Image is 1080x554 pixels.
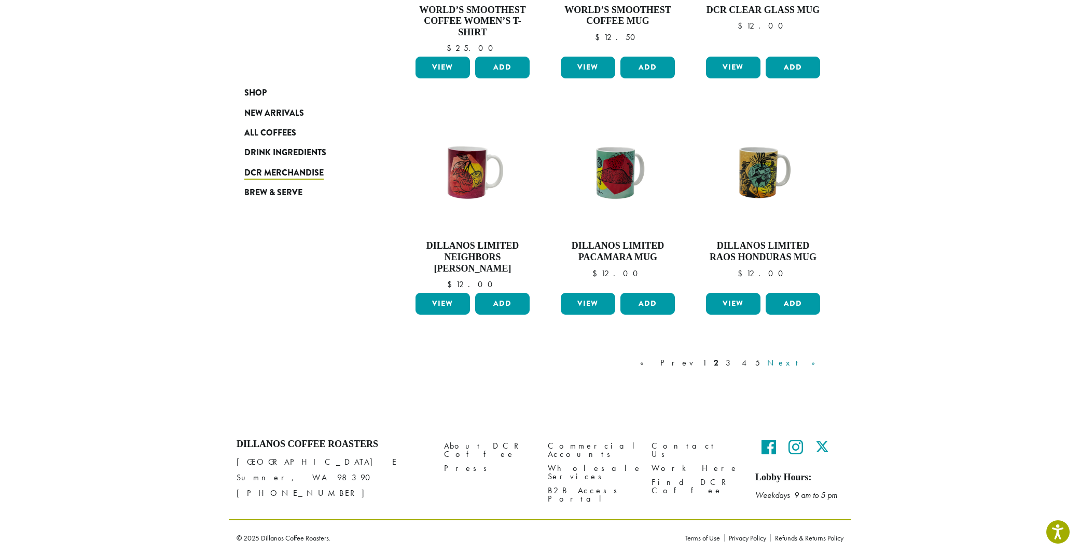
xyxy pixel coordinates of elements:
[244,186,302,199] span: Brew & Serve
[244,163,369,183] a: DCR Merchandise
[447,43,455,53] span: $
[558,5,677,27] h4: World’s Smoothest Coffee Mug
[558,113,677,289] a: Dillanos Limited Pacamara Mug $12.00
[766,57,820,78] button: Add
[416,293,470,315] a: View
[413,240,532,274] h4: Dillanos Limited Neighbors [PERSON_NAME]
[237,454,428,501] p: [GEOGRAPHIC_DATA] E Sumner, WA 98390 [PHONE_NUMBER]
[706,293,760,315] a: View
[244,127,296,140] span: All Coffees
[244,143,369,163] a: Drink Ingredients
[595,32,640,43] bdi: 12.50
[244,107,304,120] span: New Arrivals
[738,20,788,31] bdi: 12.00
[237,439,428,450] h4: Dillanos Coffee Roasters
[652,476,740,498] a: Find DCR Coffee
[244,123,369,143] a: All Coffees
[244,83,369,103] a: Shop
[724,534,770,542] a: Privacy Policy
[703,113,823,289] a: Dillanos Limited Raos Honduras Mug $12.00
[700,357,709,369] a: 1
[413,128,532,217] img: NeighborsHernando_Mug_1200x900.jpg
[703,5,823,16] h4: DCR Clear Glass Mug
[738,268,746,279] span: $
[740,357,750,369] a: 4
[413,113,532,289] a: Dillanos Limited Neighbors [PERSON_NAME] $12.00
[475,293,530,315] button: Add
[244,183,369,202] a: Brew & Serve
[738,268,788,279] bdi: 12.00
[444,439,532,461] a: About DCR Coffee
[595,32,604,43] span: $
[244,103,369,123] a: New Arrivals
[753,357,762,369] a: 5
[561,57,615,78] a: View
[237,534,669,542] p: © 2025 Dillanos Coffee Roasters.
[755,490,837,501] em: Weekdays 9 am to 5 pm
[766,293,820,315] button: Add
[652,439,740,461] a: Contact Us
[244,87,267,100] span: Shop
[444,461,532,475] a: Press
[447,43,498,53] bdi: 25.00
[558,240,677,263] h4: Dillanos Limited Pacamara Mug
[447,279,456,290] span: $
[244,167,324,180] span: DCR Merchandise
[765,357,825,369] a: Next »
[447,279,497,290] bdi: 12.00
[703,128,823,217] img: RaosHonduras_Mug_1200x900.jpg
[475,57,530,78] button: Add
[770,534,843,542] a: Refunds & Returns Policy
[592,268,601,279] span: $
[413,5,532,38] h4: World’s Smoothest Coffee Women’s T-Shirt
[755,472,843,483] h5: Lobby Hours:
[724,357,737,369] a: 3
[558,128,677,217] img: Pacamara_Mug_1200x900.jpg
[244,146,326,159] span: Drink Ingredients
[561,293,615,315] a: View
[548,484,636,506] a: B2B Access Portal
[416,57,470,78] a: View
[738,20,746,31] span: $
[548,439,636,461] a: Commercial Accounts
[548,461,636,483] a: Wholesale Services
[706,57,760,78] a: View
[638,357,697,369] a: « Prev
[620,57,675,78] button: Add
[703,240,823,263] h4: Dillanos Limited Raos Honduras Mug
[652,461,740,475] a: Work Here
[685,534,724,542] a: Terms of Use
[620,293,675,315] button: Add
[712,357,721,369] a: 2
[592,268,643,279] bdi: 12.00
